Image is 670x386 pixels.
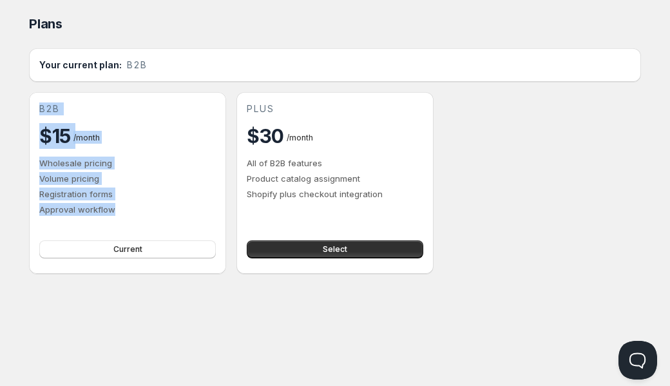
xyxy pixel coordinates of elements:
[323,244,347,255] span: Select
[73,133,100,142] span: / month
[29,16,62,32] span: Plans
[39,203,216,216] p: Approval workflow
[247,102,274,115] span: plus
[39,240,216,258] button: Current
[247,172,423,185] p: Product catalog assignment
[39,59,122,72] h2: Your current plan:
[247,157,423,169] p: All of B2B features
[39,102,60,115] span: b2b
[39,123,71,149] h2: $15
[618,341,657,380] iframe: Help Scout Beacon - Open
[247,240,423,258] button: Select
[39,188,216,200] p: Registration forms
[247,123,284,149] h2: $30
[287,133,313,142] span: / month
[127,59,148,72] span: b2b
[247,188,423,200] p: Shopify plus checkout integration
[113,244,142,255] span: Current
[39,172,216,185] p: Volume pricing
[39,157,216,169] p: Wholesale pricing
